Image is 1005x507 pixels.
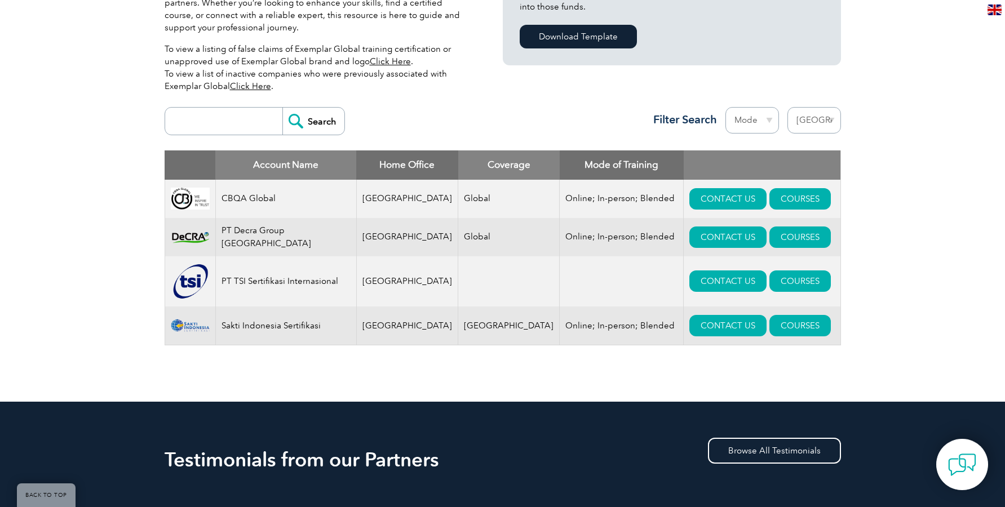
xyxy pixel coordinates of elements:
[769,315,831,336] a: COURSES
[988,5,1002,15] img: en
[684,150,840,180] th: : activate to sort column ascending
[215,150,356,180] th: Account Name: activate to sort column descending
[171,230,210,243] img: dcca696d-bf61-ee11-8def-000d3ae1a86f-logo.png
[356,180,458,218] td: [GEOGRAPHIC_DATA]
[215,306,356,345] td: Sakti Indonesia Sertifikasi
[165,43,469,92] p: To view a listing of false claims of Exemplar Global training certification or unapproved use of ...
[689,270,767,292] a: CONTACT US
[560,218,684,256] td: Online; In-person; Blended
[17,483,76,507] a: BACK TO TOP
[689,315,767,336] a: CONTACT US
[356,150,458,180] th: Home Office: activate to sort column ascending
[560,150,684,180] th: Mode of Training: activate to sort column ascending
[458,150,560,180] th: Coverage: activate to sort column ascending
[689,188,767,210] a: CONTACT US
[171,188,210,210] img: 6f6ba32e-03e9-eb11-bacb-00224814b282-logo.png
[230,81,271,91] a: Click Here
[356,218,458,256] td: [GEOGRAPHIC_DATA]
[458,180,560,218] td: Global
[458,306,560,345] td: [GEOGRAPHIC_DATA]
[215,218,356,256] td: PT Decra Group [GEOGRAPHIC_DATA]
[560,180,684,218] td: Online; In-person; Blended
[215,180,356,218] td: CBQA Global
[171,315,210,336] img: cfe6011f-616f-eb11-a812-00224815377e-logo.png
[165,451,841,469] h2: Testimonials from our Partners
[171,262,210,301] img: dc893a2c-6891-ef11-8a6a-00224893fac3-logo.png
[948,451,976,479] img: contact-chat.png
[689,226,767,248] a: CONTACT US
[215,256,356,307] td: PT TSI Sertifikasi Internasional
[458,218,560,256] td: Global
[282,108,344,135] input: Search
[769,270,831,292] a: COURSES
[769,188,831,210] a: COURSES
[560,306,684,345] td: Online; In-person; Blended
[708,438,841,464] a: Browse All Testimonials
[370,56,411,66] a: Click Here
[356,256,458,307] td: [GEOGRAPHIC_DATA]
[647,113,717,127] h3: Filter Search
[769,226,831,248] a: COURSES
[356,306,458,345] td: [GEOGRAPHIC_DATA]
[520,25,637,48] a: Download Template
